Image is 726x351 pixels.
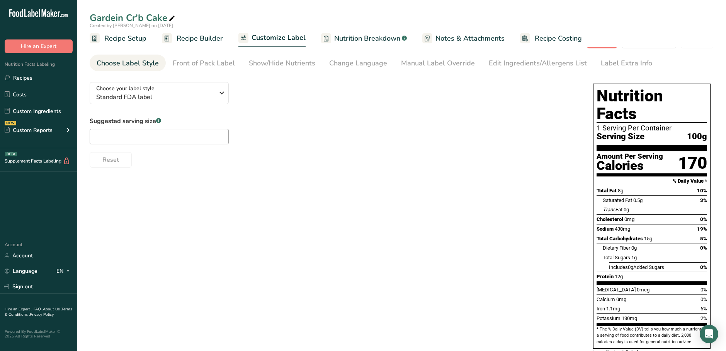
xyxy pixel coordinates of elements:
[697,188,707,193] span: 10%
[43,306,61,312] a: About Us .
[687,132,707,142] span: 100g
[624,207,629,212] span: 0g
[597,188,617,193] span: Total Fat
[628,264,633,270] span: 0g
[603,245,630,251] span: Dietary Fiber
[535,33,582,44] span: Recipe Costing
[700,197,707,203] span: 3%
[329,58,387,68] div: Change Language
[597,236,643,241] span: Total Carbohydrates
[700,306,707,312] span: 6%
[597,176,707,186] section: % Daily Value *
[700,245,707,251] span: 0%
[401,58,475,68] div: Manual Label Override
[597,216,623,222] span: Cholesterol
[177,33,223,44] span: Recipe Builder
[597,160,663,171] div: Calories
[603,197,632,203] span: Saturated Fat
[104,33,146,44] span: Recipe Setup
[597,132,644,142] span: Serving Size
[700,325,718,343] div: Open Intercom Messenger
[609,264,664,270] span: Includes Added Sugars
[520,30,582,47] a: Recipe Costing
[5,152,17,156] div: BETA
[90,82,229,104] button: Choose your label style Standard FDA label
[597,315,621,321] span: Potassium
[644,236,652,241] span: 15g
[597,326,707,345] section: * The % Daily Value (DV) tells you how much a nutrient in a serving of food contributes to a dail...
[334,33,400,44] span: Nutrition Breakdown
[102,155,119,164] span: Reset
[30,312,54,317] a: Privacy Policy
[597,306,605,312] span: Iron
[700,264,707,270] span: 0%
[90,11,177,25] div: Gardein Cr'b Cake
[700,296,707,302] span: 0%
[238,29,306,48] a: Customize Label
[321,30,407,47] a: Nutrition Breakdown
[597,87,707,123] h1: Nutrition Facts
[5,306,72,317] a: Terms & Conditions .
[422,30,505,47] a: Notes & Attachments
[597,124,707,132] div: 1 Serving Per Container
[249,58,315,68] div: Show/Hide Nutrients
[56,267,73,276] div: EN
[252,33,306,43] span: Customize Label
[637,287,649,293] span: 0mcg
[633,197,643,203] span: 0.5g
[615,274,623,279] span: 12g
[96,84,155,92] span: Choose your label style
[700,216,707,222] span: 0%
[90,116,229,126] label: Suggested serving size
[96,92,214,102] span: Standard FDA label
[5,126,53,134] div: Custom Reports
[601,58,652,68] div: Label Extra Info
[173,58,235,68] div: Front of Pack Label
[700,287,707,293] span: 0%
[5,329,73,339] div: Powered By FoodLabelMaker © 2025 All Rights Reserved
[34,306,43,312] a: FAQ .
[597,274,614,279] span: Protein
[603,255,630,260] span: Total Sugars
[90,30,146,47] a: Recipe Setup
[618,188,623,193] span: 8g
[697,226,707,232] span: 19%
[90,22,173,29] span: Created by [PERSON_NAME] on [DATE]
[489,58,587,68] div: Edit Ingredients/Allergens List
[597,226,614,232] span: Sodium
[631,255,637,260] span: 1g
[5,39,73,53] button: Hire an Expert
[700,315,707,321] span: 2%
[162,30,223,47] a: Recipe Builder
[603,207,622,212] span: Fat
[5,121,16,125] div: NEW
[5,306,32,312] a: Hire an Expert .
[597,153,663,160] div: Amount Per Serving
[97,58,159,68] div: Choose Label Style
[616,296,626,302] span: 0mg
[615,226,630,232] span: 430mg
[603,207,615,212] i: Trans
[5,264,37,278] a: Language
[631,245,637,251] span: 0g
[606,306,620,312] span: 1.1mg
[597,287,636,293] span: [MEDICAL_DATA]
[622,315,637,321] span: 130mg
[678,153,707,173] div: 170
[700,236,707,241] span: 5%
[624,216,634,222] span: 0mg
[597,296,615,302] span: Calcium
[435,33,505,44] span: Notes & Attachments
[90,152,132,168] button: Reset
